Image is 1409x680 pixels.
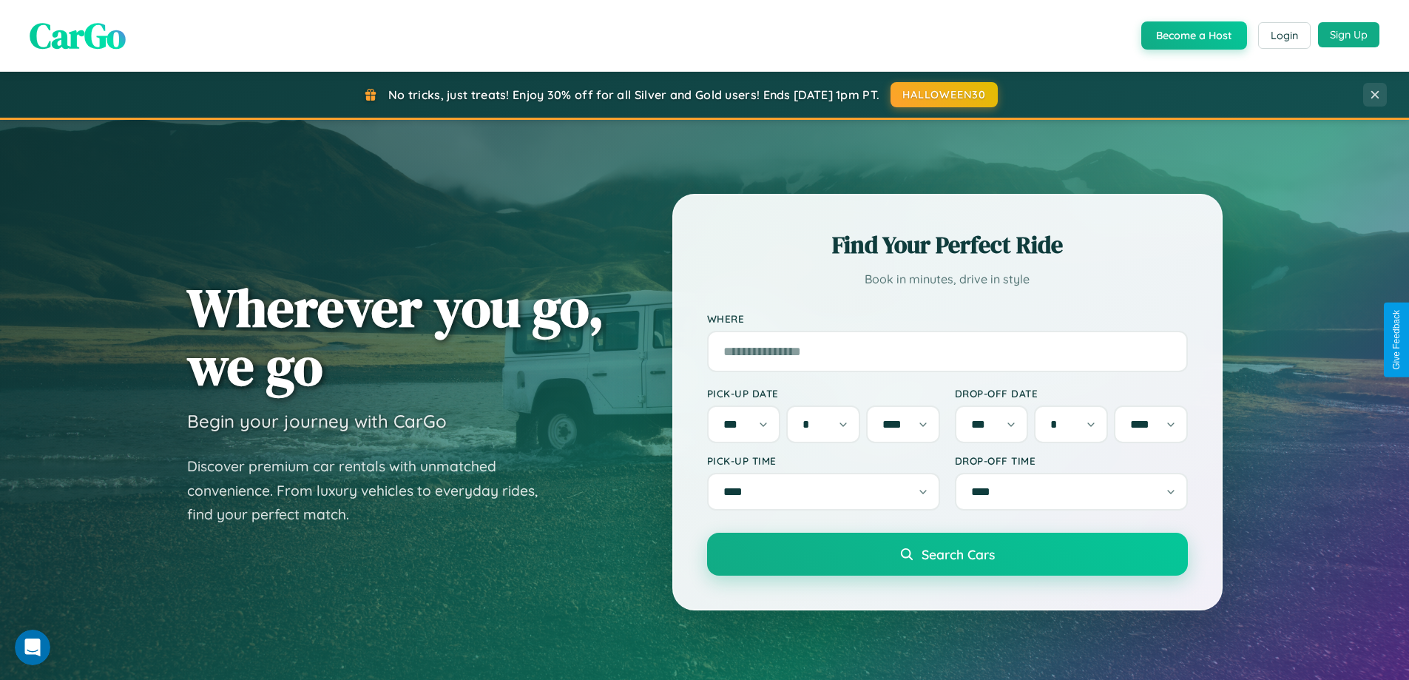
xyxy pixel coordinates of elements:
span: CarGo [30,11,126,60]
p: Discover premium car rentals with unmatched convenience. From luxury vehicles to everyday rides, ... [187,454,557,527]
button: Login [1258,22,1311,49]
label: Pick-up Date [707,387,940,400]
span: No tricks, just treats! Enjoy 30% off for all Silver and Gold users! Ends [DATE] 1pm PT. [388,87,879,102]
label: Where [707,312,1188,325]
p: Book in minutes, drive in style [707,269,1188,290]
span: Search Cars [922,546,995,562]
label: Pick-up Time [707,454,940,467]
iframe: Intercom live chat [15,630,50,665]
button: Become a Host [1141,21,1247,50]
label: Drop-off Time [955,454,1188,467]
h2: Find Your Perfect Ride [707,229,1188,261]
div: Give Feedback [1391,310,1402,370]
label: Drop-off Date [955,387,1188,400]
button: Search Cars [707,533,1188,576]
button: HALLOWEEN30 [891,82,998,107]
h1: Wherever you go, we go [187,278,604,395]
button: Sign Up [1318,22,1379,47]
h3: Begin your journey with CarGo [187,410,447,432]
